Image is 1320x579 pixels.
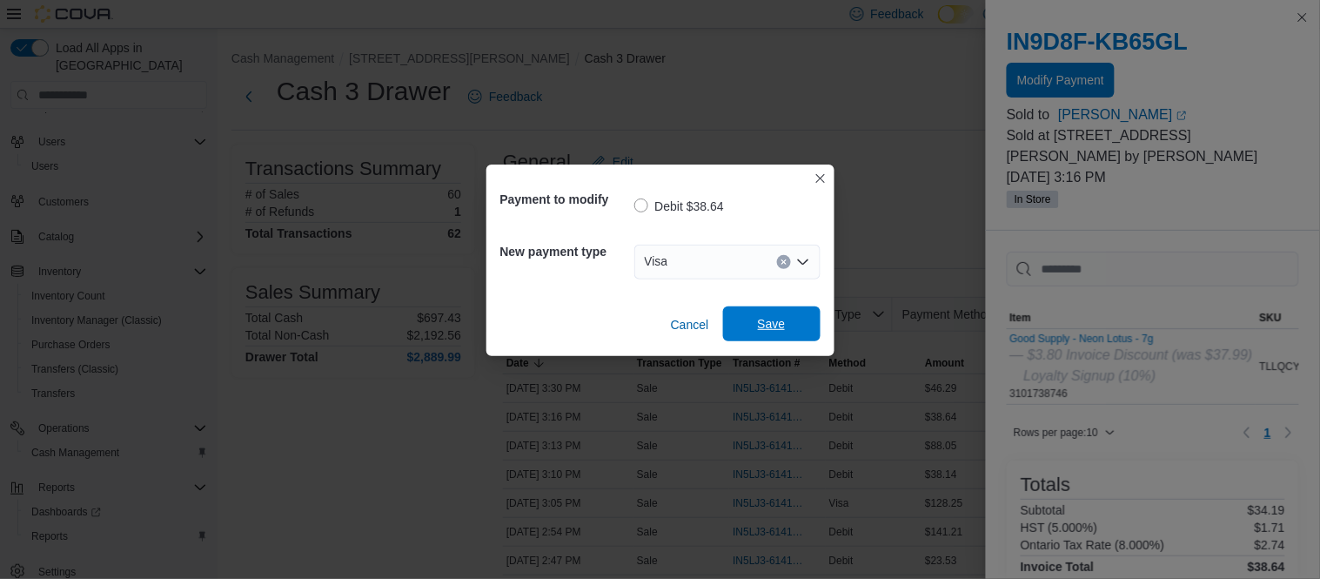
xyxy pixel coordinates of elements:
label: Debit $38.64 [634,196,724,217]
input: Accessible screen reader label [674,252,676,273]
h5: New payment type [500,234,631,269]
button: Cancel [664,307,716,342]
span: Save [758,315,786,333]
span: Visa [645,251,668,272]
button: Closes this modal window [810,168,831,189]
h5: Payment to modify [500,182,631,217]
button: Save [723,306,821,341]
button: Open list of options [796,255,810,269]
span: Cancel [671,316,709,333]
button: Clear input [777,255,791,269]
